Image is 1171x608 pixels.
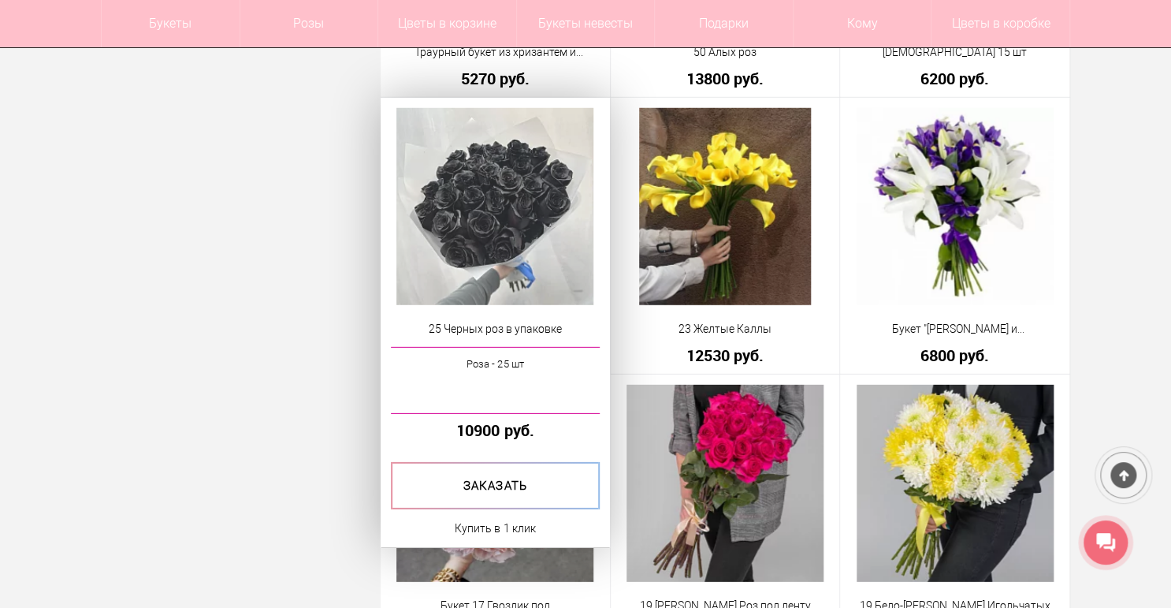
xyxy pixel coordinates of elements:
img: 25 Черных роз в упаковке [396,108,593,305]
a: [DEMOGRAPHIC_DATA] 15 шт [850,44,1059,61]
a: 6800 руб. [850,347,1059,364]
a: 10900 руб. [391,422,600,438]
a: 12530 руб. [621,347,830,364]
img: 19 Малиновых Роз под ленту [626,385,823,582]
img: 23 Желтые Каллы [639,108,810,305]
img: 19 Бело-Желтых Игольчатых Хризантем [857,385,1054,582]
a: Купить в 1 клик [455,519,535,538]
img: Букет "Лилия и Ирисы" [857,108,1054,305]
a: Траурный букет из хризантем и гипсофилы [391,44,600,61]
a: 50 Алых роз [621,44,830,61]
a: Букет "[PERSON_NAME] и [PERSON_NAME]" [850,321,1059,338]
a: 25 Черных роз в упаковке [391,321,600,338]
a: 23 Желтые Каллы [621,321,830,338]
a: 5270 руб. [391,70,600,87]
a: 13800 руб. [621,70,830,87]
a: 6200 руб. [850,70,1059,87]
a: Роза - 25 шт [391,347,600,414]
